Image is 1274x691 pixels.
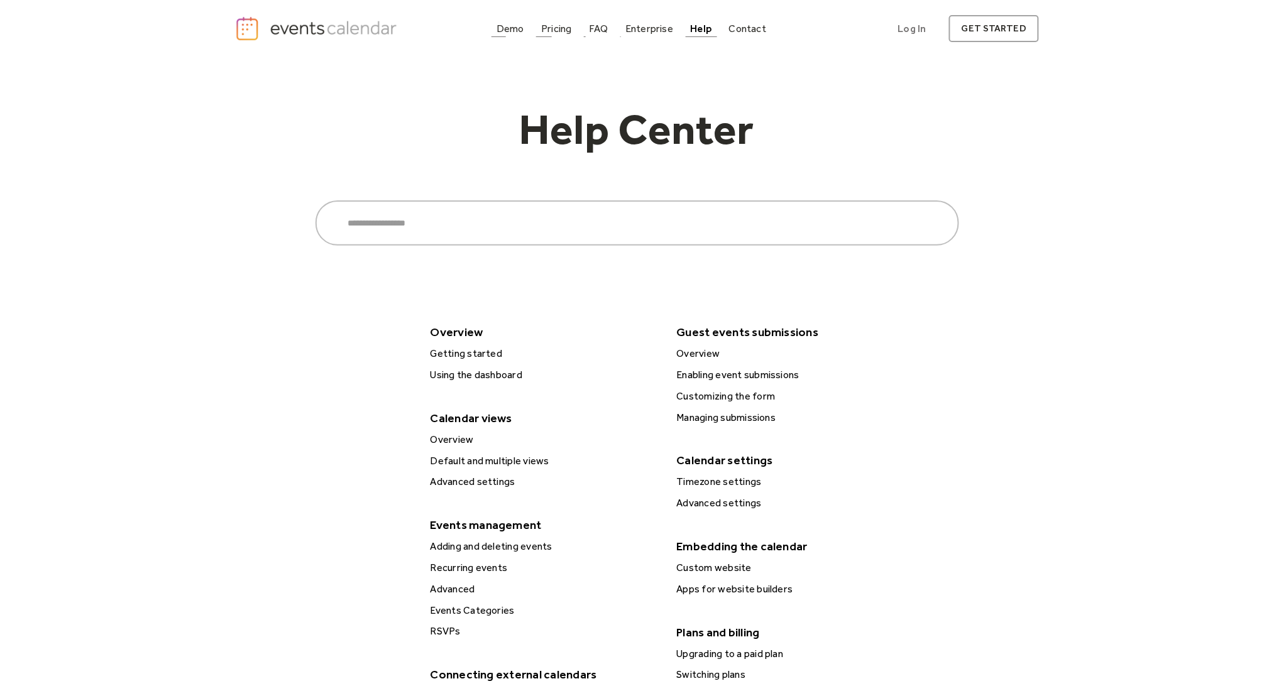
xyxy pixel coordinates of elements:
[672,367,908,383] a: Enabling event submissions
[427,474,662,490] div: Advanced settings
[235,16,401,41] a: home
[620,20,678,37] a: Enterprise
[671,321,907,343] div: Guest events submissions
[673,474,908,490] div: Timezone settings
[671,535,907,557] div: Embedding the calendar
[427,432,662,448] div: Overview
[426,432,662,448] a: Overview
[672,410,908,426] a: Managing submissions
[949,15,1039,42] a: get started
[724,20,772,37] a: Contact
[673,646,908,662] div: Upgrading to a paid plan
[427,367,662,383] div: Using the dashboard
[461,107,813,163] h1: Help Center
[426,602,662,619] a: Events Categories
[427,345,662,362] div: Getting started
[672,345,908,362] a: Overview
[541,25,572,32] div: Pricing
[686,20,717,37] a: Help
[426,453,662,469] a: Default and multiple views
[424,407,661,429] div: Calendar views
[672,388,908,405] a: Customizing the form
[729,25,767,32] div: Contact
[427,453,662,469] div: Default and multiple views
[673,581,908,597] div: Apps for website builders
[424,663,661,685] div: Connecting external calendars
[673,560,908,576] div: Custom website
[536,20,577,37] a: Pricing
[625,25,673,32] div: Enterprise
[491,20,529,37] a: Demo
[691,25,712,32] div: Help
[672,474,908,490] a: Timezone settings
[672,667,908,683] a: Switching plans
[426,367,662,383] a: Using the dashboard
[673,345,908,362] div: Overview
[426,623,662,639] a: RSVPs
[497,25,524,32] div: Demo
[673,388,908,405] div: Customizing the form
[886,15,939,42] a: Log In
[427,602,662,619] div: Events Categories
[427,538,662,555] div: Adding and deleting events
[673,667,908,683] div: Switching plans
[584,20,613,37] a: FAQ
[589,25,608,32] div: FAQ
[673,410,908,426] div: Managing submissions
[672,495,908,511] a: Advanced settings
[427,560,662,576] div: Recurring events
[673,367,908,383] div: Enabling event submissions
[671,621,907,643] div: Plans and billing
[427,581,662,597] div: Advanced
[426,538,662,555] a: Adding and deleting events
[427,623,662,639] div: RSVPs
[424,514,661,536] div: Events management
[426,581,662,597] a: Advanced
[424,321,661,343] div: Overview
[672,646,908,662] a: Upgrading to a paid plan
[671,449,907,471] div: Calendar settings
[672,581,908,597] a: Apps for website builders
[426,474,662,490] a: Advanced settings
[426,560,662,576] a: Recurring events
[673,495,908,511] div: Advanced settings
[426,345,662,362] a: Getting started
[672,560,908,576] a: Custom website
